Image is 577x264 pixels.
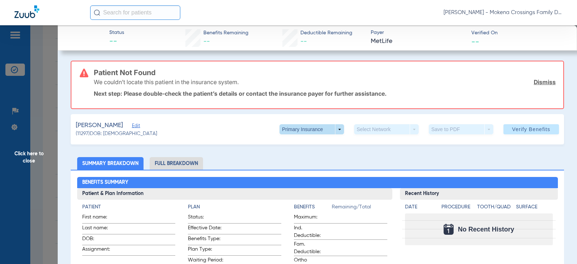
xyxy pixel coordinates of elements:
app-breakdown-title: Procedure [441,203,474,213]
li: Summary Breakdown [77,157,144,170]
span: Ind. Deductible: [294,224,329,239]
app-breakdown-title: Date [405,203,435,213]
span: Assignment: [82,246,118,255]
span: Payer [371,29,465,36]
span: [PERSON_NAME] [76,121,123,130]
span: Status [109,29,124,36]
h4: Patient [82,203,176,211]
h3: Patient Not Found [94,69,556,76]
p: Next step: Please double-check the patient’s details or contact the insurance payer for further a... [94,90,556,97]
a: Dismiss [534,78,556,86]
h2: Benefits Summary [77,177,558,189]
img: Zuub Logo [14,5,39,18]
p: We couldn’t locate this patient in the insurance system. [94,78,239,86]
app-breakdown-title: Surface [516,203,552,213]
span: -- [471,38,479,45]
span: No Recent History [458,226,514,233]
span: Status: [188,213,223,223]
span: Fam. Deductible: [294,241,329,256]
span: Plan Type: [188,246,223,255]
h3: Recent History [400,188,558,200]
img: error-icon [80,69,88,77]
button: Verify Benefits [503,124,559,134]
app-breakdown-title: Tooth/Quad [477,203,514,213]
span: -- [109,37,124,47]
span: Benefits Type: [188,235,223,245]
app-breakdown-title: Benefits [294,203,332,213]
h4: Plan [188,203,281,211]
h3: Patient & Plan Information [77,188,393,200]
span: First name: [82,213,118,223]
span: Edit [132,123,138,130]
span: (11297) DOB: [DEMOGRAPHIC_DATA] [76,130,157,138]
span: Remaining/Total [332,203,387,213]
span: Verify Benefits [512,126,550,132]
span: Verified On [471,29,565,37]
span: [PERSON_NAME] - Mokena Crossings Family Dental [444,9,563,16]
span: MetLife [371,37,465,46]
h4: Tooth/Quad [477,203,514,211]
h4: Benefits [294,203,332,211]
span: Last name: [82,224,118,234]
span: Deductible Remaining [300,29,352,37]
img: Search Icon [94,9,100,16]
h4: Date [405,203,435,211]
span: Benefits Remaining [203,29,248,37]
span: Effective Date: [188,224,223,234]
span: -- [300,38,307,45]
span: Maximum: [294,213,329,223]
button: Primary Insurance [279,124,344,134]
span: -- [203,38,210,45]
span: DOB: [82,235,118,245]
h4: Procedure [441,203,474,211]
h4: Surface [516,203,552,211]
img: Calendar [444,224,454,235]
li: Full Breakdown [150,157,203,170]
input: Search for patients [90,5,180,20]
